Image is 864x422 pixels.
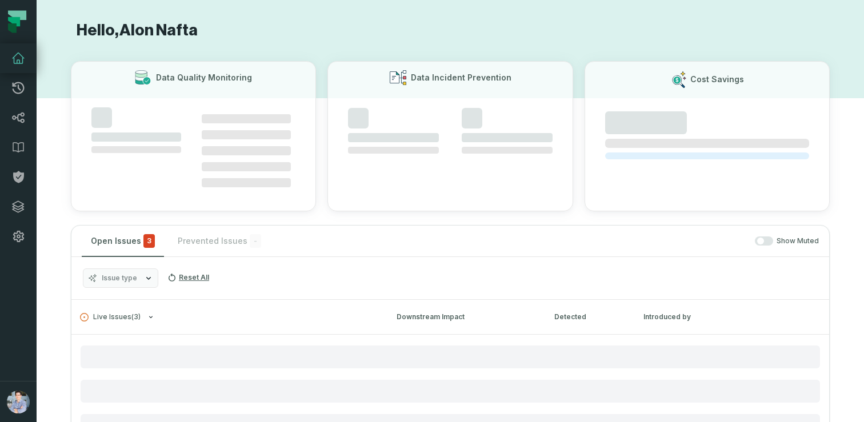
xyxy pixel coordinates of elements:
[397,312,534,322] div: Downstream Impact
[80,313,141,321] span: Live Issues ( 3 )
[83,268,158,288] button: Issue type
[71,61,316,211] button: Data Quality Monitoring
[156,72,252,83] h3: Data Quality Monitoring
[585,61,830,211] button: Cost Savings
[102,274,137,283] span: Issue type
[143,234,155,248] span: critical issues and errors combined
[643,312,746,322] div: Introduced by
[80,313,376,321] button: Live Issues(3)
[275,236,819,246] div: Show Muted
[554,312,623,322] div: Detected
[327,61,573,211] button: Data Incident Prevention
[71,21,830,41] h1: Hello, Alon Nafta
[411,72,511,83] h3: Data Incident Prevention
[690,74,744,85] h3: Cost Savings
[82,226,164,256] button: Open Issues
[163,268,214,287] button: Reset All
[7,391,30,413] img: avatar of Alon Nafta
